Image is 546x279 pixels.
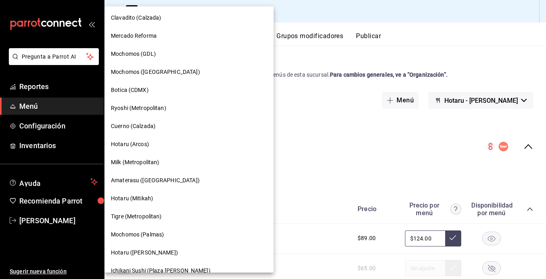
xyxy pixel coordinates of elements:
[111,68,200,76] span: Mochomos ([GEOGRAPHIC_DATA])
[104,153,274,171] div: Milk (Metropolitan)
[104,9,274,27] div: Clavadito (Calzada)
[104,81,274,99] div: Botica (CDMX)
[111,230,164,239] span: Mochomos (Palmas)
[111,14,162,22] span: Clavadito (Calzada)
[111,86,149,94] span: Botica (CDMX)
[111,50,156,58] span: Mochomos (GDL)
[111,32,157,40] span: Mercado Reforma
[111,248,178,257] span: Hotaru ([PERSON_NAME])
[104,135,274,153] div: Hotaru (Arcos)
[111,212,162,221] span: Tigre (Metropolitan)
[111,194,153,203] span: Hotaru (Mitikah)
[111,158,160,167] span: Milk (Metropolitan)
[104,45,274,63] div: Mochomos (GDL)
[111,267,211,275] span: Ichikani Sushi (Plaza [PERSON_NAME])
[104,208,274,226] div: Tigre (Metropolitan)
[104,189,274,208] div: Hotaru (Mitikah)
[104,27,274,45] div: Mercado Reforma
[104,63,274,81] div: Mochomos ([GEOGRAPHIC_DATA])
[111,140,149,149] span: Hotaru (Arcos)
[111,104,166,112] span: Ryoshi (Metropolitan)
[104,117,274,135] div: Cuerno (Calzada)
[111,176,200,185] span: Amaterasu ([GEOGRAPHIC_DATA])
[104,226,274,244] div: Mochomos (Palmas)
[104,99,274,117] div: Ryoshi (Metropolitan)
[104,171,274,189] div: Amaterasu ([GEOGRAPHIC_DATA])
[111,122,155,130] span: Cuerno (Calzada)
[104,244,274,262] div: Hotaru ([PERSON_NAME])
